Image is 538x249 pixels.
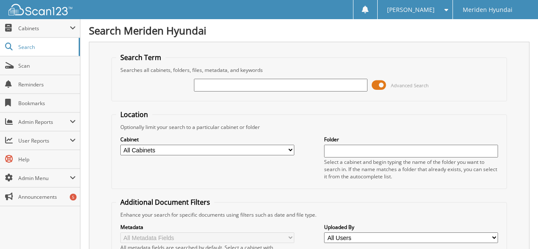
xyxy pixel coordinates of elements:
[18,25,70,32] span: Cabinets
[391,82,429,89] span: Advanced Search
[18,118,70,126] span: Admin Reports
[18,193,76,200] span: Announcements
[18,62,76,69] span: Scan
[463,7,512,12] span: Meriden Hyundai
[495,208,538,249] iframe: Chat Widget
[120,223,294,231] label: Metadata
[324,158,498,180] div: Select a cabinet and begin typing the name of the folder you want to search in. If the name match...
[120,136,294,143] label: Cabinet
[18,137,70,144] span: User Reports
[70,194,77,200] div: 5
[18,43,74,51] span: Search
[116,197,214,207] legend: Additional Document Filters
[89,23,529,37] h1: Search Meriden Hyundai
[18,156,76,163] span: Help
[387,7,435,12] span: [PERSON_NAME]
[9,4,72,15] img: scan123-logo-white.svg
[116,123,502,131] div: Optionally limit your search to a particular cabinet or folder
[116,66,502,74] div: Searches all cabinets, folders, files, metadata, and keywords
[324,136,498,143] label: Folder
[324,223,498,231] label: Uploaded By
[18,81,76,88] span: Reminders
[116,110,152,119] legend: Location
[18,175,70,182] span: Admin Menu
[116,211,502,218] div: Enhance your search for specific documents using filters such as date and file type.
[116,53,165,62] legend: Search Term
[18,100,76,107] span: Bookmarks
